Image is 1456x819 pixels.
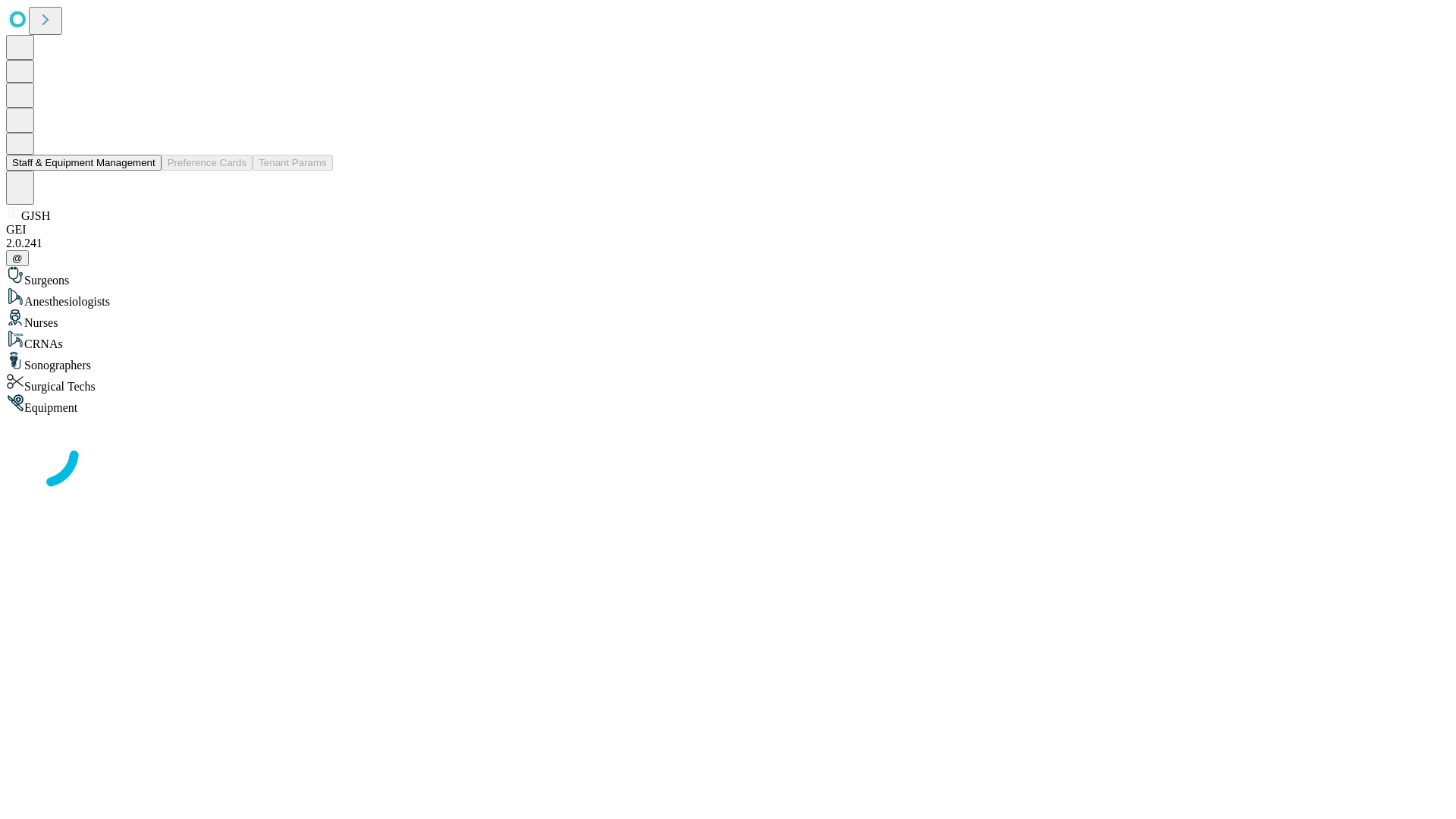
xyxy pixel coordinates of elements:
[6,372,1450,394] div: Surgical Techs
[6,309,1450,330] div: Nurses
[162,155,253,171] button: Preference Cards
[6,394,1450,415] div: Equipment
[21,209,50,222] span: GJSH
[6,223,1450,237] div: GEI
[6,155,162,171] button: Staff & Equipment Management
[12,253,23,264] span: @
[6,250,29,266] button: @
[6,330,1450,351] div: CRNAs
[253,155,333,171] button: Tenant Params
[6,287,1450,309] div: Anesthesiologists
[6,351,1450,372] div: Sonographers
[6,237,1450,250] div: 2.0.241
[6,266,1450,287] div: Surgeons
